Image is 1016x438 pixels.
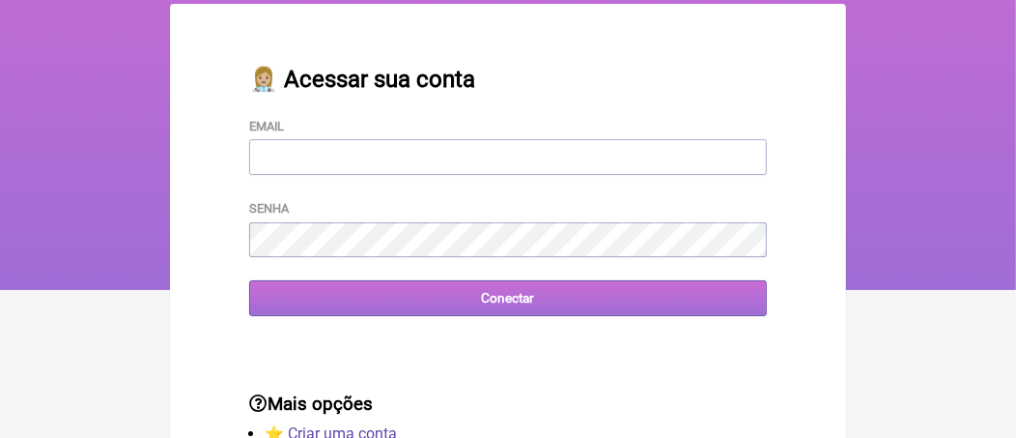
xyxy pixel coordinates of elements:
[249,119,284,133] label: Email
[249,394,767,415] h3: Mais opções
[249,201,289,216] label: Senha
[249,280,767,316] input: Conectar
[249,66,767,93] h2: 👩🏼‍⚕️ Acessar sua conta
